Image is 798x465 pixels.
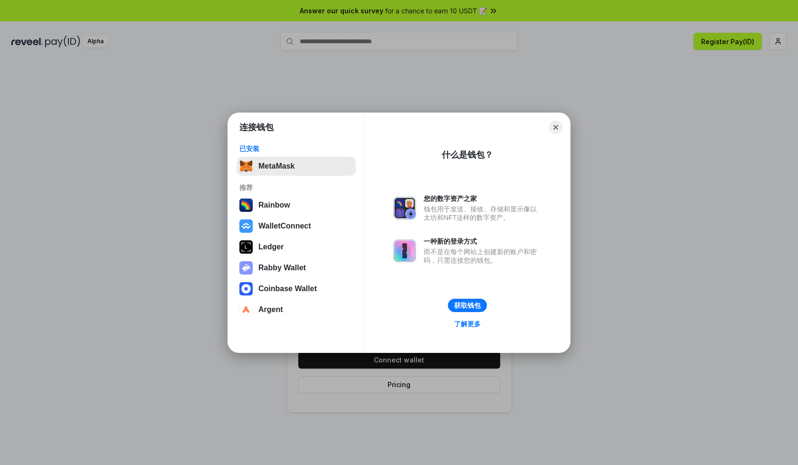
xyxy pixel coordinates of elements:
[258,201,290,209] div: Rainbow
[454,320,481,328] div: 了解更多
[258,305,283,314] div: Argent
[239,122,274,133] h1: 连接钱包
[258,243,284,251] div: Ledger
[549,121,562,134] button: Close
[239,144,353,153] div: 已安装
[239,240,253,254] img: svg+xml,%3Csvg%20xmlns%3D%22http%3A%2F%2Fwww.w3.org%2F2000%2Fsvg%22%20width%3D%2228%22%20height%3...
[258,222,311,230] div: WalletConnect
[237,279,356,298] button: Coinbase Wallet
[237,157,356,176] button: MetaMask
[424,205,541,222] div: 钱包用于发送、接收、存储和显示像以太坊和NFT这样的数字资产。
[239,261,253,275] img: svg+xml,%3Csvg%20xmlns%3D%22http%3A%2F%2Fwww.w3.org%2F2000%2Fsvg%22%20fill%3D%22none%22%20viewBox...
[424,247,541,265] div: 而不是在每个网站上创建新的账户和密码，只需连接您的钱包。
[424,237,541,246] div: 一种新的登录方式
[258,264,306,272] div: Rabby Wallet
[237,196,356,215] button: Rainbow
[237,300,356,319] button: Argent
[258,162,294,171] div: MetaMask
[239,183,353,192] div: 推荐
[442,149,493,161] div: 什么是钱包？
[448,318,486,330] a: 了解更多
[393,197,416,219] img: svg+xml,%3Csvg%20xmlns%3D%22http%3A%2F%2Fwww.w3.org%2F2000%2Fsvg%22%20fill%3D%22none%22%20viewBox...
[239,303,253,316] img: svg+xml,%3Csvg%20width%3D%2228%22%20height%3D%2228%22%20viewBox%3D%220%200%2028%2028%22%20fill%3D...
[424,194,541,203] div: 您的数字资产之家
[454,301,481,310] div: 获取钱包
[448,299,487,312] button: 获取钱包
[237,237,356,256] button: Ledger
[239,219,253,233] img: svg+xml,%3Csvg%20width%3D%2228%22%20height%3D%2228%22%20viewBox%3D%220%200%2028%2028%22%20fill%3D...
[239,282,253,295] img: svg+xml,%3Csvg%20width%3D%2228%22%20height%3D%2228%22%20viewBox%3D%220%200%2028%2028%22%20fill%3D...
[239,160,253,173] img: svg+xml,%3Csvg%20fill%3D%22none%22%20height%3D%2233%22%20viewBox%3D%220%200%2035%2033%22%20width%...
[237,258,356,277] button: Rabby Wallet
[237,217,356,236] button: WalletConnect
[258,285,317,293] div: Coinbase Wallet
[393,239,416,262] img: svg+xml,%3Csvg%20xmlns%3D%22http%3A%2F%2Fwww.w3.org%2F2000%2Fsvg%22%20fill%3D%22none%22%20viewBox...
[239,199,253,212] img: svg+xml,%3Csvg%20width%3D%22120%22%20height%3D%22120%22%20viewBox%3D%220%200%20120%20120%22%20fil...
